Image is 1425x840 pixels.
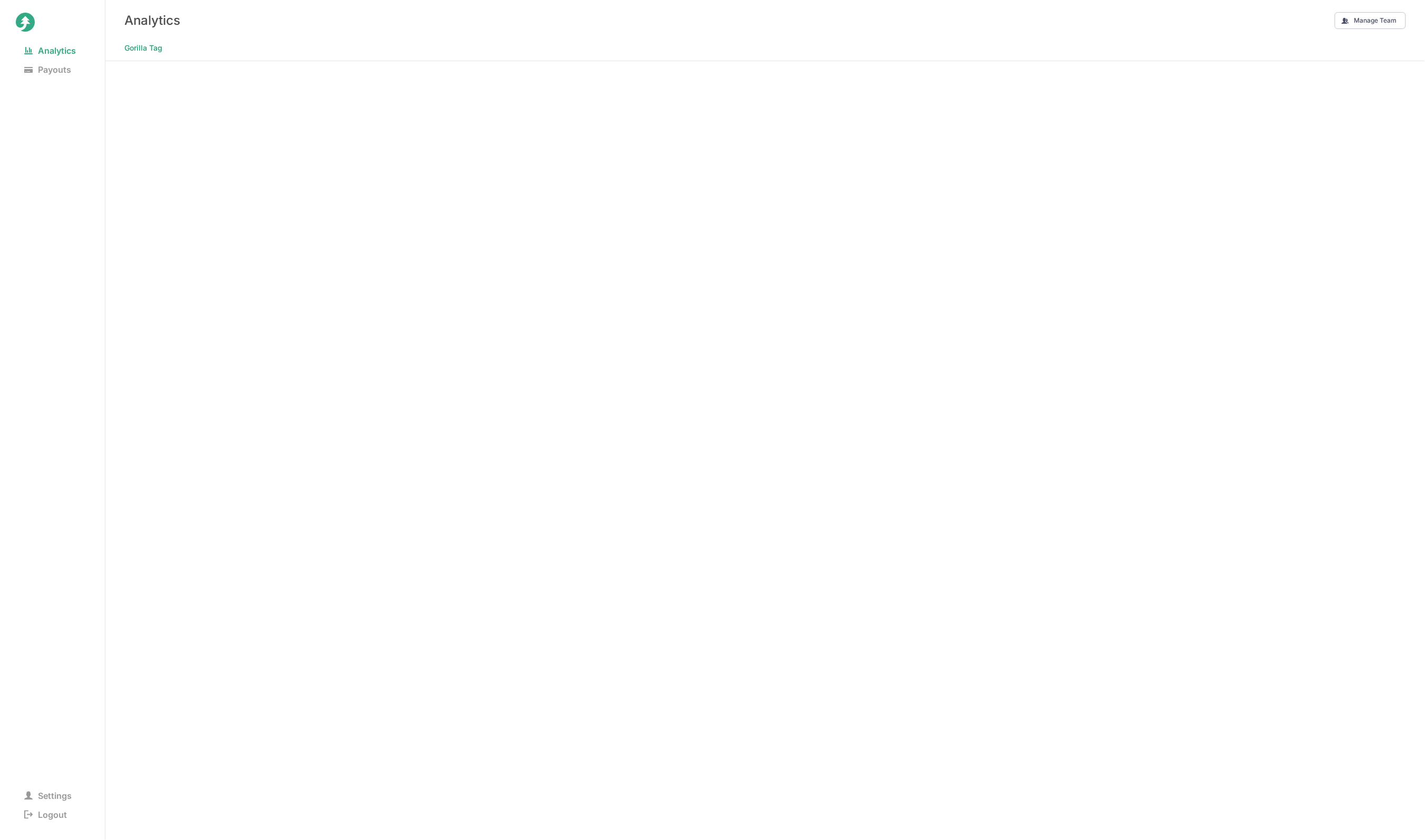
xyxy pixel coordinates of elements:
[124,13,180,28] h3: Analytics
[16,43,84,58] span: Analytics
[124,41,162,55] span: Gorilla Tag
[1335,12,1406,29] button: Manage Team
[16,788,80,803] span: Settings
[16,62,80,77] span: Payouts
[16,807,75,822] span: Logout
